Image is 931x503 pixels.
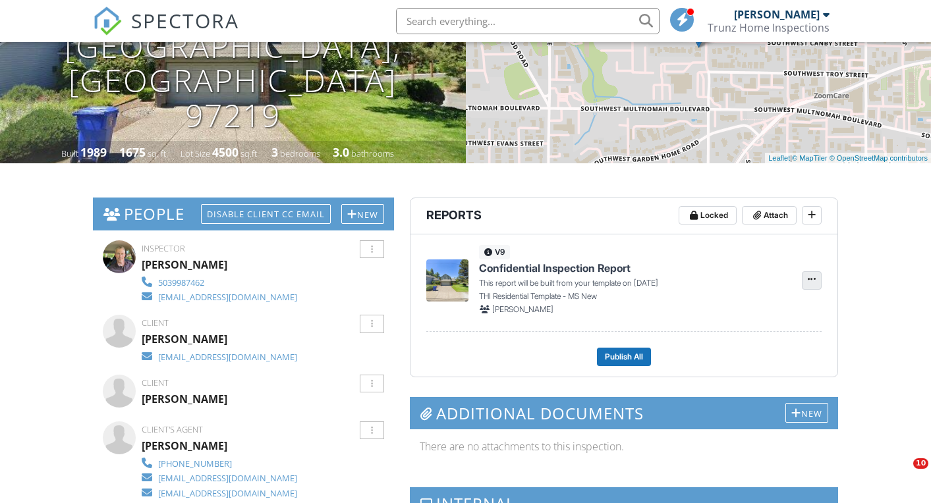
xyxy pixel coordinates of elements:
a: 5039987462 [142,275,297,289]
a: [EMAIL_ADDRESS][DOMAIN_NAME] [142,349,297,363]
div: New [341,204,384,224]
a: [PERSON_NAME] [142,436,227,456]
div: 1989 [80,144,107,160]
span: Inspector [142,242,185,254]
div: [EMAIL_ADDRESS][DOMAIN_NAME] [158,292,297,302]
span: bathrooms [351,147,394,159]
span: Client [142,377,169,388]
h3: People [93,198,394,230]
h3: Additional Documents [410,397,837,429]
div: 3.0 [333,144,349,160]
span: SPECTORA [131,7,239,34]
div: [EMAIL_ADDRESS][DOMAIN_NAME] [158,488,297,498]
a: [EMAIL_ADDRESS][DOMAIN_NAME] [142,470,297,485]
div: [EMAIL_ADDRESS][DOMAIN_NAME] [158,473,297,483]
span: 10 [913,458,928,469]
a: SPECTORA [93,18,239,45]
span: bedrooms [280,147,320,159]
div: 1675 [119,144,146,160]
img: The Best Home Inspection Software - Spectora [93,7,122,36]
div: [PERSON_NAME] [142,389,227,409]
div: 4500 [212,144,239,160]
div: New [785,403,828,423]
span: sq. ft. [148,147,168,159]
a: [EMAIL_ADDRESS][DOMAIN_NAME] [142,289,297,304]
div: | [765,153,931,164]
a: © MapTiler [792,154,828,162]
a: Leaflet [768,154,790,162]
div: 5039987462 [158,277,204,288]
span: Client's Agent [142,423,203,435]
p: There are no attachments to this inspection. [420,439,828,454]
div: 3 [271,144,278,160]
span: Client [142,317,169,329]
span: Built [61,147,78,159]
div: Disable Client CC Email [201,204,331,224]
a: © OpenStreetMap contributors [830,154,928,162]
div: [PERSON_NAME] [142,255,227,275]
a: [EMAIL_ADDRESS][DOMAIN_NAME] [142,485,297,500]
div: [PERSON_NAME] [142,329,227,349]
div: Trunz Home Inspections [708,21,830,34]
input: Search everything... [396,8,660,34]
div: [EMAIL_ADDRESS][DOMAIN_NAME] [158,352,297,362]
span: Lot Size [181,147,210,159]
iframe: Intercom live chat [886,458,918,490]
span: sq.ft. [240,147,259,159]
div: [PHONE_NUMBER] [158,458,232,469]
div: [PERSON_NAME] [734,8,820,21]
a: [PHONE_NUMBER] [142,456,297,470]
